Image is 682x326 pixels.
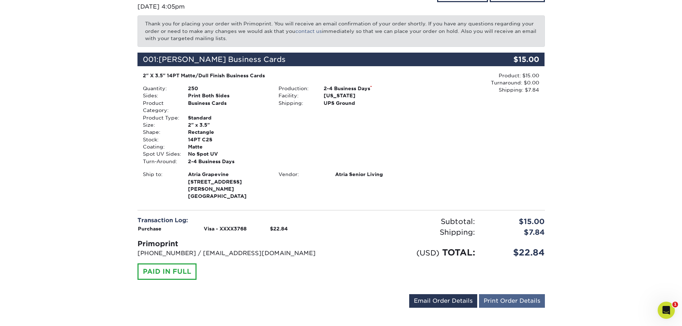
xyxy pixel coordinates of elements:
[273,99,318,107] div: Shipping:
[137,114,183,121] div: Product Type:
[341,216,480,227] div: Subtotal:
[188,171,268,199] strong: [GEOGRAPHIC_DATA]
[137,99,183,114] div: Product Category:
[658,302,675,319] iframe: Intercom live chat
[183,121,273,128] div: 2" x 3.5"
[480,216,550,227] div: $15.00
[183,99,273,114] div: Business Cards
[143,72,404,79] div: 2" X 3.5" 14PT Matte/Dull Finish Business Cards
[183,85,273,92] div: 250
[183,136,273,143] div: 14PT C2S
[270,226,288,232] strong: $22.84
[137,216,336,225] div: Transaction Log:
[409,72,539,94] div: Product: $15.00 Turnaround: $0.00 Shipping: $7.84
[188,178,268,193] span: [STREET_ADDRESS][PERSON_NAME]
[479,294,545,308] a: Print Order Details
[273,85,318,92] div: Production:
[137,85,183,92] div: Quantity:
[480,227,550,238] div: $7.84
[318,99,409,107] div: UPS Ground
[183,114,273,121] div: Standard
[137,136,183,143] div: Stock:
[183,128,273,136] div: Rectangle
[204,226,247,232] strong: Visa - XXXX3768
[137,263,197,280] div: PAID IN FULL
[188,171,268,178] span: Atria Grapevine
[138,226,161,232] strong: Purchase
[442,247,475,258] span: TOTAL:
[137,238,336,249] div: Primoprint
[672,302,678,307] span: 1
[416,248,439,257] small: (USD)
[273,171,330,178] div: Vendor:
[137,92,183,99] div: Sides:
[480,246,550,259] div: $22.84
[330,171,409,178] div: Atria Senior Living
[137,53,477,66] div: 001:
[409,294,477,308] a: Email Order Details
[137,150,183,157] div: Spot UV Sides:
[477,53,545,66] div: $15.00
[137,171,183,200] div: Ship to:
[137,121,183,128] div: Size:
[295,28,322,34] a: contact us
[183,150,273,157] div: No Spot UV
[273,92,318,99] div: Facility:
[183,158,273,165] div: 2-4 Business Days
[137,128,183,136] div: Shape:
[137,3,336,11] p: [DATE] 4:05pm
[318,92,409,99] div: [US_STATE]
[318,85,409,92] div: 2-4 Business Days
[341,227,480,238] div: Shipping:
[137,15,545,47] p: Thank you for placing your order with Primoprint. You will receive an email confirmation of your ...
[137,249,336,258] p: [PHONE_NUMBER] / [EMAIL_ADDRESS][DOMAIN_NAME]
[137,158,183,165] div: Turn-Around:
[183,143,273,150] div: Matte
[159,55,286,64] span: [PERSON_NAME] Business Cards
[183,92,273,99] div: Print Both Sides
[137,143,183,150] div: Coating:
